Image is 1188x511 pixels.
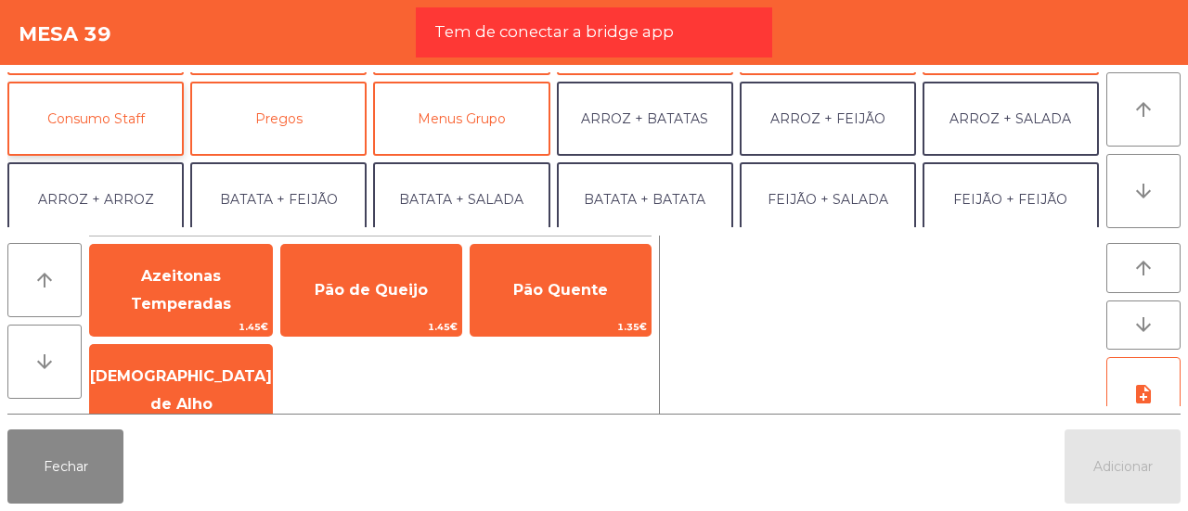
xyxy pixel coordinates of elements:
[1106,72,1181,147] button: arrow_upward
[1106,243,1181,293] button: arrow_upward
[33,269,56,291] i: arrow_upward
[90,318,272,336] span: 1.45€
[373,82,549,156] button: Menus Grupo
[434,20,674,44] span: Tem de conectar a bridge app
[190,162,367,236] button: BATATA + FEIJÃO
[1106,357,1181,431] button: note_add
[471,318,651,336] span: 1.35€
[1106,300,1181,351] button: arrow_downward
[513,281,608,299] span: Pão Quente
[1132,383,1155,405] i: note_add
[315,281,428,299] span: Pão de Queijo
[7,429,123,504] button: Fechar
[923,162,1099,236] button: FEIJÃO + FEIJÃO
[740,82,916,156] button: ARROZ + FEIJÃO
[281,318,461,336] span: 1.45€
[190,82,367,156] button: Pregos
[33,351,56,373] i: arrow_downward
[1132,180,1155,202] i: arrow_downward
[7,325,82,399] button: arrow_downward
[7,243,82,317] button: arrow_upward
[1106,154,1181,228] button: arrow_downward
[923,82,1099,156] button: ARROZ + SALADA
[1132,313,1155,336] i: arrow_downward
[90,367,272,413] span: [DEMOGRAPHIC_DATA] de Alho
[557,82,733,156] button: ARROZ + BATATAS
[7,82,184,156] button: Consumo Staff
[7,162,184,236] button: ARROZ + ARROZ
[1132,98,1155,121] i: arrow_upward
[19,20,111,48] h4: Mesa 39
[131,267,231,313] span: Azeitonas Temperadas
[740,162,916,236] button: FEIJÃO + SALADA
[557,162,733,236] button: BATATA + BATATA
[373,162,549,236] button: BATATA + SALADA
[1132,257,1155,279] i: arrow_upward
